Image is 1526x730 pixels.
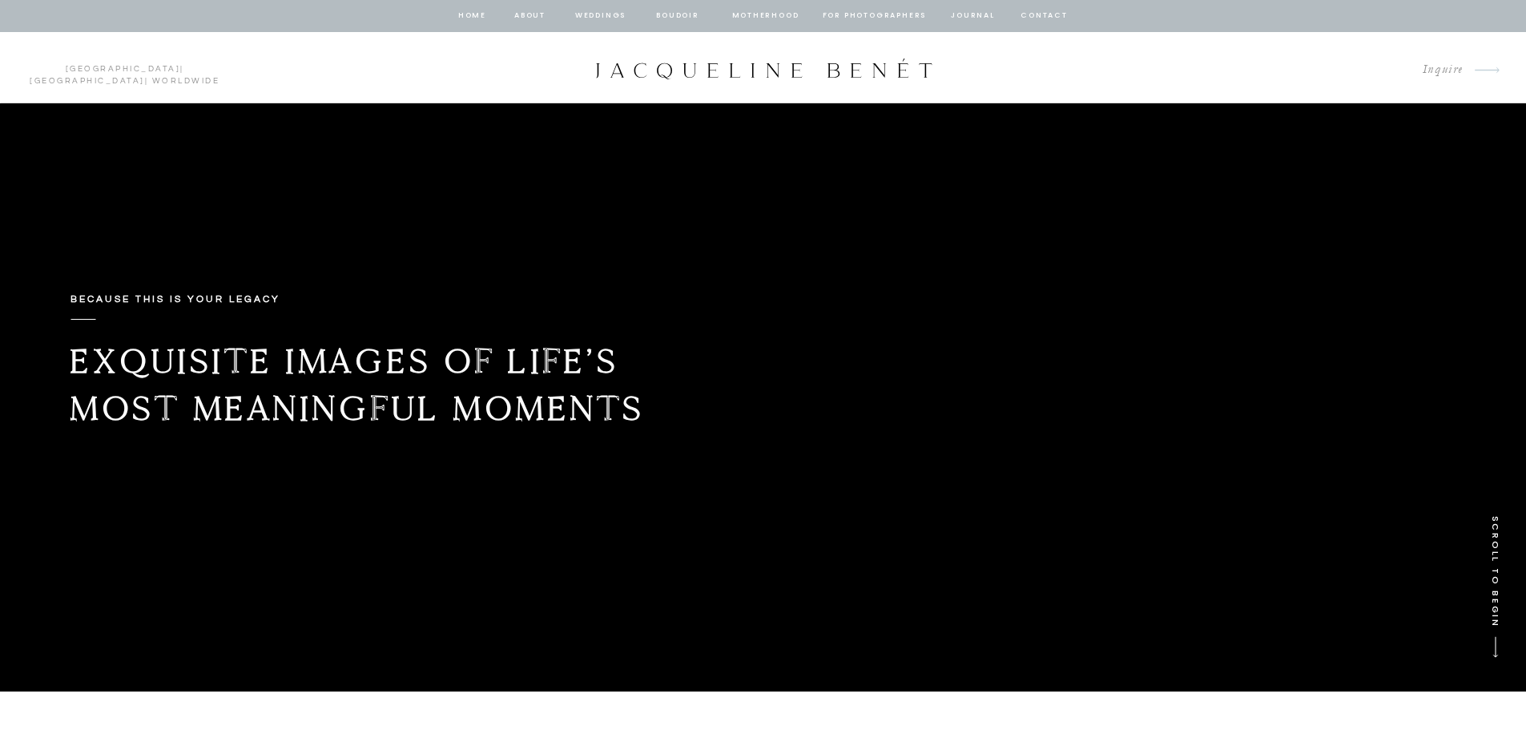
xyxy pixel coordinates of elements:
b: Because this is your legacy [70,294,280,305]
b: Exquisite images of life’s most meaningful moments [70,340,645,430]
a: home [457,9,488,23]
a: about [513,9,547,23]
p: | | Worldwide [22,63,227,73]
p: SCROLL TO BEGIN [1484,516,1503,651]
a: Weddings [574,9,628,23]
a: BOUDOIR [655,9,701,23]
a: journal [948,9,998,23]
a: [GEOGRAPHIC_DATA] [30,77,145,85]
a: Inquire [1410,59,1464,81]
a: contact [1019,9,1070,23]
a: Motherhood [732,9,799,23]
a: [GEOGRAPHIC_DATA] [66,65,181,73]
a: for photographers [823,9,927,23]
